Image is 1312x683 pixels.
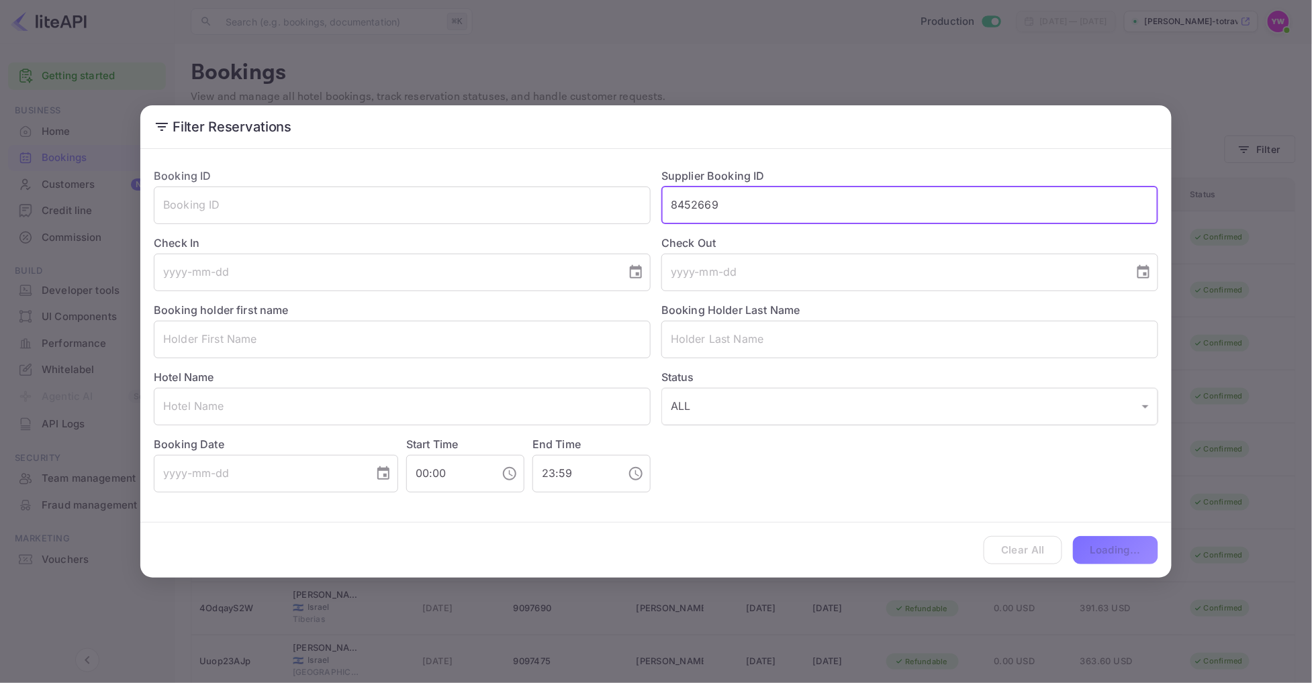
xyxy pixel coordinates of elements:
[661,187,1158,224] input: Supplier Booking ID
[661,169,765,182] label: Supplier Booking ID
[661,235,1158,251] label: Check Out
[1130,259,1157,286] button: Choose date
[154,254,617,291] input: yyyy-mm-dd
[154,321,651,358] input: Holder First Name
[622,259,649,286] button: Choose date
[661,321,1158,358] input: Holder Last Name
[154,436,398,452] label: Booking Date
[154,455,365,492] input: yyyy-mm-dd
[661,303,800,317] label: Booking Holder Last Name
[154,388,651,425] input: Hotel Name
[532,437,581,451] label: End Time
[154,303,289,317] label: Booking holder first name
[154,169,212,182] label: Booking ID
[154,370,214,384] label: Hotel Name
[532,455,617,492] input: hh:mm
[661,254,1125,291] input: yyyy-mm-dd
[661,388,1158,425] div: ALL
[496,460,523,487] button: Choose time, selected time is 12:00 AM
[154,187,651,224] input: Booking ID
[370,460,397,487] button: Choose date
[661,369,1158,385] label: Status
[406,437,459,451] label: Start Time
[140,105,1172,148] h2: Filter Reservations
[406,455,491,492] input: hh:mm
[622,460,649,487] button: Choose time, selected time is 11:59 PM
[154,235,651,251] label: Check In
